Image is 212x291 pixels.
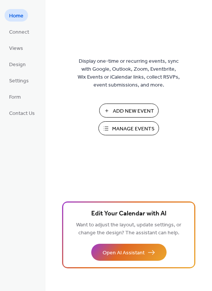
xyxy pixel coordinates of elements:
button: Manage Events [98,121,159,135]
span: Connect [9,28,29,36]
span: Add New Event [113,107,154,115]
span: Edit Your Calendar with AI [91,209,167,219]
span: Settings [9,77,29,85]
a: Design [5,58,30,70]
span: Want to adjust the layout, update settings, or change the design? The assistant can help. [76,220,181,238]
a: Form [5,90,25,103]
span: Manage Events [112,125,154,133]
span: Contact Us [9,110,35,118]
button: Add New Event [99,104,159,118]
a: Settings [5,74,33,87]
a: Contact Us [5,107,39,119]
a: Connect [5,25,34,38]
span: Display one-time or recurring events, sync with Google, Outlook, Zoom, Eventbrite, Wix Events or ... [78,57,180,89]
span: Design [9,61,26,69]
span: Home [9,12,23,20]
span: Views [9,45,23,53]
span: Form [9,93,21,101]
button: Open AI Assistant [91,244,167,261]
a: Views [5,42,28,54]
span: Open AI Assistant [103,249,145,257]
a: Home [5,9,28,22]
